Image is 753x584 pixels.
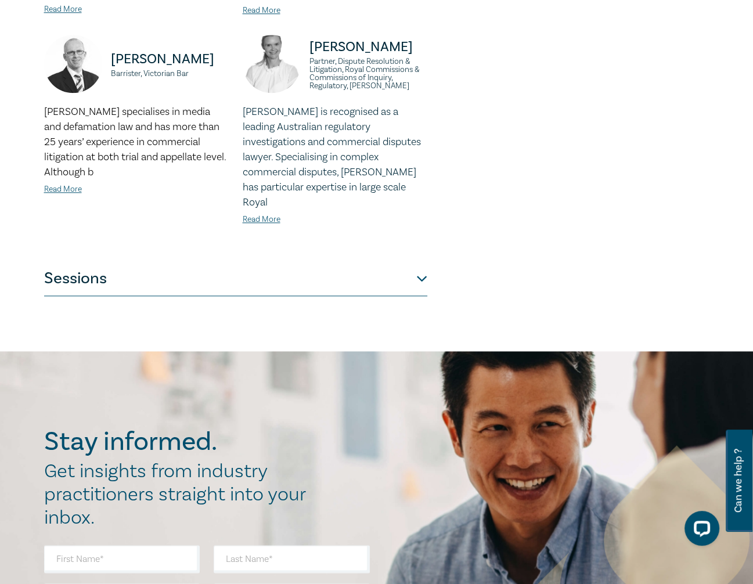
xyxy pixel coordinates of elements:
[309,38,427,56] p: [PERSON_NAME]
[675,506,724,555] iframe: LiveChat chat widget
[733,437,744,525] span: Can we help ?
[243,5,280,16] a: Read More
[243,214,280,225] a: Read More
[44,545,200,573] input: First Name*
[44,460,318,529] h2: Get insights from industry practitioners straight into your inbox.
[44,184,82,194] a: Read More
[44,105,226,179] span: [PERSON_NAME] specialises in media and defamation law and has more than 25 years’ experience in c...
[111,70,229,78] small: Barrister, Victorian Bar
[309,57,427,90] small: Partner, Dispute Resolution & Litigation, Royal Commissions & Commissions of Inquiry, Regulatory,...
[214,545,370,573] input: Last Name*
[44,261,427,296] button: Sessions
[44,35,102,93] img: https://s3.ap-southeast-2.amazonaws.com/leo-cussen-store-production-content/Contacts/Marcus%20Hoy...
[44,4,82,15] a: Read More
[44,427,318,457] h2: Stay informed.
[243,104,427,210] p: [PERSON_NAME] is recognised as a leading Australian regulatory investigations and commercial disp...
[243,35,301,93] img: https://s3.ap-southeast-2.amazonaws.com/leo-cussen-store-production-content/Contacts/Alexandra%20...
[111,50,229,69] p: [PERSON_NAME]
